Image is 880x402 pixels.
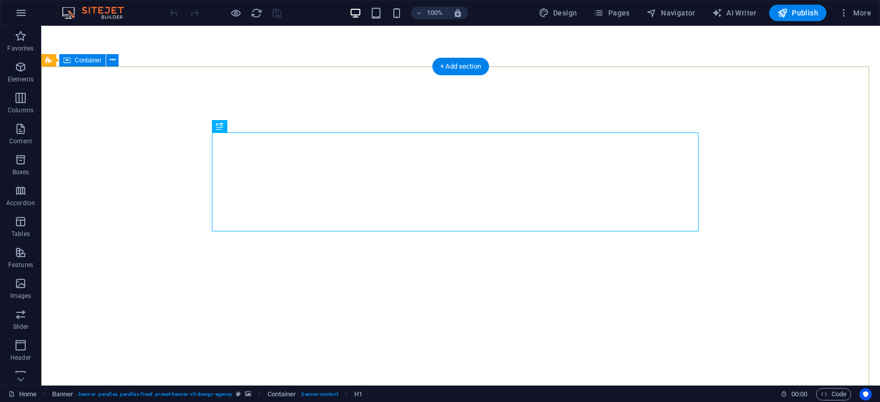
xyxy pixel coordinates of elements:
span: . banner-content [300,388,338,400]
span: : [799,390,800,398]
div: + Add section [432,58,489,75]
span: Publish [777,8,818,18]
div: Design (Ctrl+Alt+Y) [535,5,582,21]
button: Code [816,388,851,400]
button: Navigator [642,5,700,21]
h6: Session time [781,388,808,400]
p: Tables [11,230,30,238]
span: Design [539,8,577,18]
button: 100% [411,7,447,19]
button: Design [535,5,582,21]
button: Publish [769,5,826,21]
span: 00 00 [791,388,807,400]
p: Content [9,137,32,145]
span: . banner .parallax .parallax-fixed .preset-banner-v3-design-agency [77,388,232,400]
img: Editor Logo [59,7,137,19]
span: AI Writer [712,8,757,18]
p: Slider [13,323,29,331]
button: AI Writer [708,5,761,21]
span: Click to select. Double-click to edit [52,388,74,400]
i: On resize automatically adjust zoom level to fit chosen device. [453,8,462,18]
span: More [839,8,871,18]
button: Usercentrics [859,388,872,400]
i: This element contains a background [245,391,251,397]
i: Reload page [251,7,262,19]
span: Container [75,57,102,63]
p: Accordion [6,199,35,207]
p: Features [8,261,33,269]
p: Columns [8,106,34,114]
nav: breadcrumb [52,388,363,400]
span: Navigator [646,8,695,18]
span: Pages [593,8,629,18]
button: Pages [589,5,634,21]
button: Click here to leave preview mode and continue editing [229,7,242,19]
span: Click to select. Double-click to edit [354,388,362,400]
p: Elements [8,75,34,83]
p: Header [10,354,31,362]
p: Images [10,292,31,300]
a: Click to cancel selection. Double-click to open Pages [8,388,37,400]
h6: 100% [426,7,443,19]
button: reload [250,7,262,19]
p: Boxes [12,168,29,176]
i: This element is a customizable preset [236,391,241,397]
span: Click to select. Double-click to edit [268,388,296,400]
span: Code [821,388,846,400]
button: More [835,5,875,21]
p: Favorites [7,44,34,53]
